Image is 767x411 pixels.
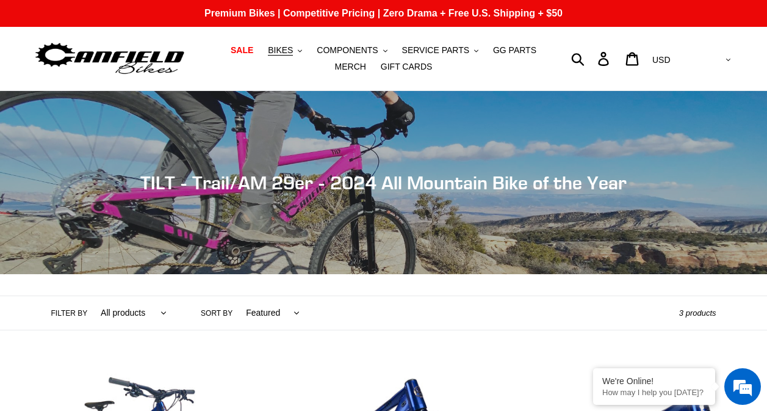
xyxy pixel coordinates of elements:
span: MERCH [335,62,366,72]
a: GG PARTS [487,42,542,59]
span: GIFT CARDS [381,62,433,72]
span: SERVICE PARTS [402,45,469,56]
button: COMPONENTS [311,42,393,59]
span: TILT - Trail/AM 29er - 2024 All Mountain Bike of the Year [140,172,627,194]
span: GG PARTS [493,45,536,56]
span: 3 products [679,308,716,318]
p: How may I help you today? [602,388,706,397]
div: We're Online! [602,376,706,386]
a: SALE [225,42,259,59]
span: BIKES [268,45,293,56]
button: BIKES [262,42,308,59]
a: GIFT CARDS [375,59,439,75]
label: Filter by [51,308,88,319]
button: SERVICE PARTS [396,42,484,59]
span: SALE [231,45,253,56]
label: Sort by [201,308,232,319]
img: Canfield Bikes [34,40,186,78]
a: MERCH [329,59,372,75]
span: COMPONENTS [317,45,378,56]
